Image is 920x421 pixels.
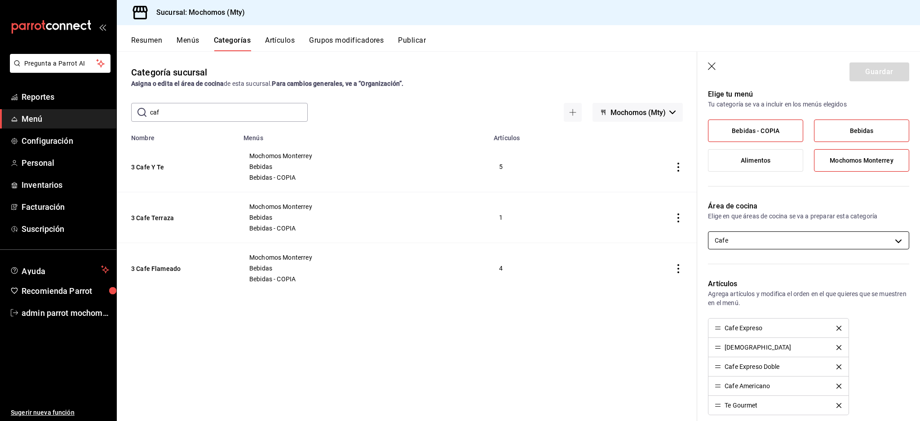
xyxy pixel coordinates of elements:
[249,276,477,282] span: Bebidas - COPIA
[117,129,697,293] table: categoriesTable
[725,402,757,408] div: Te Gourmet
[22,264,97,275] span: Ayuda
[249,164,477,170] span: Bebidas
[131,80,224,87] strong: Asigna o edita el área de cocina
[99,23,106,31] button: open_drawer_menu
[488,129,597,142] th: Artículos
[708,289,909,307] p: Agrega artículos y modifica el orden en el que quieres que se muestren en el menú.
[214,36,251,51] button: Categorías
[265,36,295,51] button: Artículos
[850,127,874,135] span: Bebidas
[725,363,779,370] div: Cafe Expreso Doble
[24,59,97,68] span: Pregunta a Parrot AI
[22,223,109,235] span: Suscripción
[117,129,238,142] th: Nombre
[149,7,245,18] h3: Sucursal: Mochomos (Mty)
[131,36,162,51] button: Resumen
[725,383,770,389] div: Cafe Americano
[674,213,683,222] button: actions
[725,344,791,350] div: [DEMOGRAPHIC_DATA]
[830,384,848,389] button: delete
[708,89,909,100] p: Elige tu menú
[150,103,308,121] input: Buscar categoría
[249,153,477,159] span: Mochomos Monterrey
[830,157,893,164] span: Mochomos Monterrey
[249,174,477,181] span: Bebidas - COPIA
[708,100,909,109] p: Tu categoría se va a incluir en los menús elegidos
[22,157,109,169] span: Personal
[708,279,909,289] p: Artículos
[249,214,477,221] span: Bebidas
[708,231,909,249] div: Cafe
[830,364,848,369] button: delete
[488,142,597,192] td: 5
[725,325,762,331] div: Cafe Expreso
[22,135,109,147] span: Configuración
[22,201,109,213] span: Facturación
[249,254,477,261] span: Mochomos Monterrey
[488,192,597,243] td: 1
[309,36,384,51] button: Grupos modificadores
[249,225,477,231] span: Bebidas - COPIA
[708,212,909,221] p: Elige en que áreas de cocina se va a preparar esta categoría
[22,307,109,319] span: admin parrot mochomos
[593,103,683,122] button: Mochomos (Mty)
[238,129,488,142] th: Menús
[10,54,111,73] button: Pregunta a Parrot AI
[22,179,109,191] span: Inventarios
[131,36,920,51] div: navigation tabs
[830,326,848,331] button: delete
[674,163,683,172] button: actions
[22,285,109,297] span: Recomienda Parrot
[131,163,221,172] button: 3 Cafe Y Te
[249,204,477,210] span: Mochomos Monterrey
[488,243,597,294] td: 4
[131,213,221,222] button: 3 Cafe Terraza
[708,201,909,212] p: Área de cocina
[177,36,199,51] button: Menús
[131,79,683,89] div: de esta sucursal.
[830,345,848,350] button: delete
[22,113,109,125] span: Menú
[398,36,426,51] button: Publicar
[6,65,111,75] a: Pregunta a Parrot AI
[674,264,683,273] button: actions
[11,408,109,417] span: Sugerir nueva función
[131,264,221,273] button: 3 Cafe Flameado
[272,80,403,87] strong: Para cambios generales, ve a “Organización”.
[732,127,779,135] span: Bebidas - COPIA
[610,108,666,117] span: Mochomos (Mty)
[741,157,770,164] span: Alimentos
[22,91,109,103] span: Reportes
[830,403,848,408] button: delete
[131,66,207,79] div: Categoría sucursal
[249,265,477,271] span: Bebidas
